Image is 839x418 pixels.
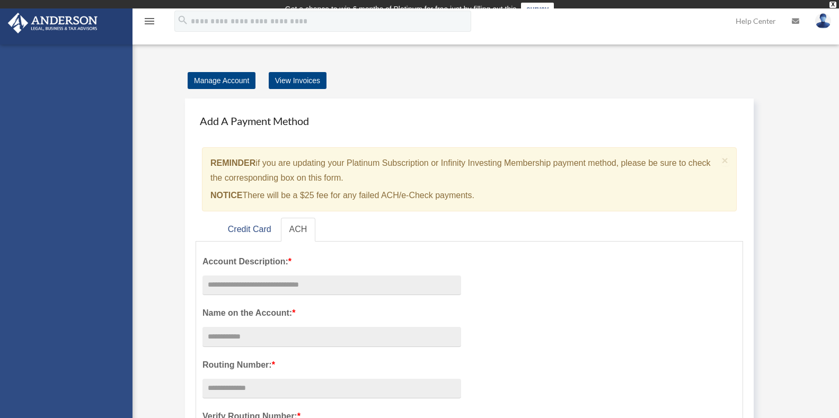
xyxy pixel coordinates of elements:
[177,14,189,26] i: search
[196,109,743,132] h4: Add A Payment Method
[722,154,729,166] span: ×
[210,158,255,167] strong: REMINDER
[829,2,836,8] div: close
[202,306,461,321] label: Name on the Account:
[210,188,718,203] p: There will be a $25 fee for any failed ACH/e-Check payments.
[281,218,316,242] a: ACH
[210,191,242,200] strong: NOTICE
[269,72,326,89] a: View Invoices
[202,358,461,372] label: Routing Number:
[521,3,554,15] a: survey
[143,15,156,28] i: menu
[202,147,737,211] div: if you are updating your Platinum Subscription or Infinity Investing Membership payment method, p...
[722,155,729,166] button: Close
[143,19,156,28] a: menu
[202,254,461,269] label: Account Description:
[815,13,831,29] img: User Pic
[5,13,101,33] img: Anderson Advisors Platinum Portal
[219,218,280,242] a: Credit Card
[285,3,517,15] div: Get a chance to win 6 months of Platinum for free just by filling out this
[188,72,255,89] a: Manage Account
